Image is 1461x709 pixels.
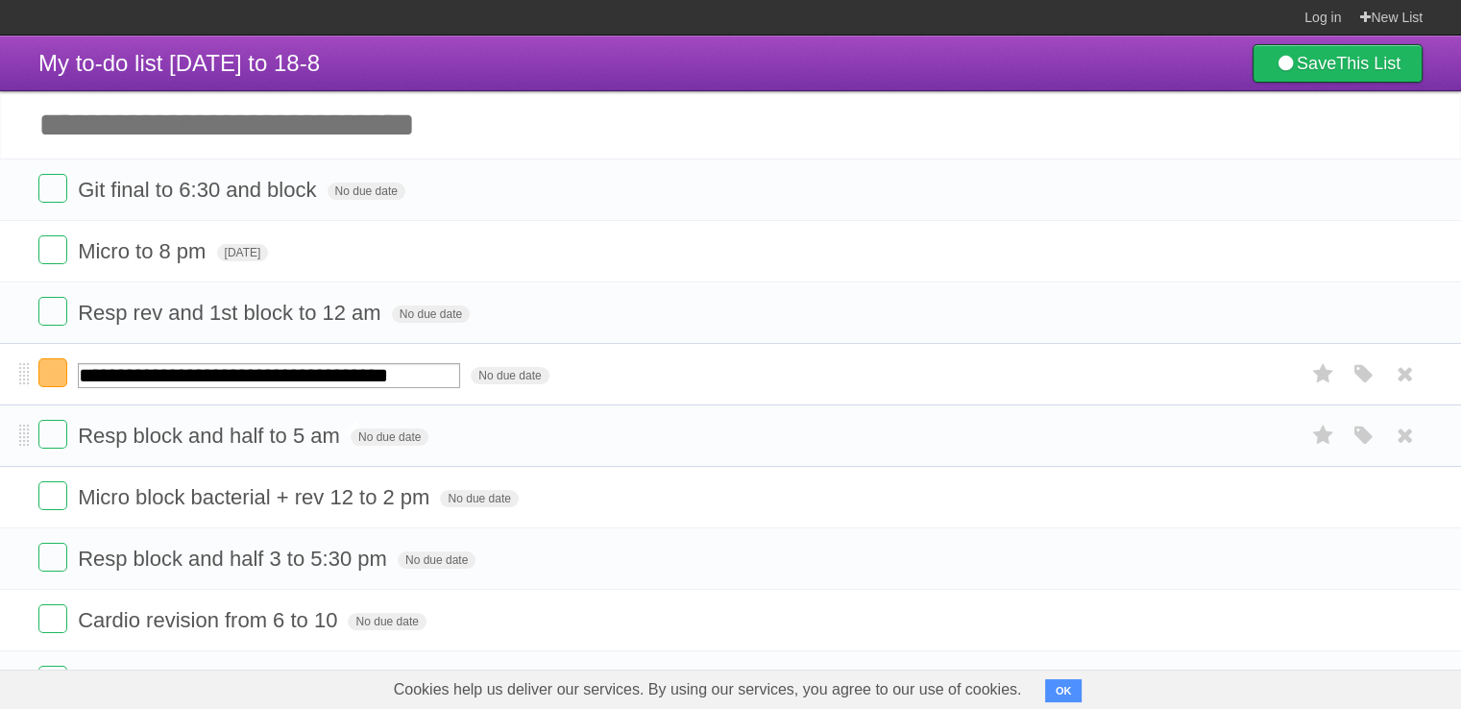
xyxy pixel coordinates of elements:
[392,306,470,323] span: No due date
[38,50,320,76] span: My to-do list [DATE] to 18-8
[1305,358,1342,390] label: Star task
[1336,54,1400,73] b: This List
[38,481,67,510] label: Done
[440,490,518,507] span: No due date
[38,666,67,695] label: Done
[328,183,405,200] span: No due date
[1253,44,1423,83] a: SaveThis List
[78,424,345,448] span: Resp block and half to 5 am
[38,297,67,326] label: Done
[375,671,1041,709] span: Cookies help us deliver our services. By using our services, you agree to our use of cookies.
[78,608,342,632] span: Cardio revision from 6 to 10
[217,244,269,261] span: [DATE]
[78,178,321,202] span: Git final to 6:30 and block
[351,428,428,446] span: No due date
[1305,420,1342,452] label: Star task
[398,551,475,569] span: No due date
[38,543,67,572] label: Done
[348,613,426,630] span: No due date
[1045,679,1083,702] button: OK
[38,174,67,203] label: Done
[471,367,548,384] span: No due date
[38,420,67,449] label: Done
[38,358,67,387] label: Done
[78,301,386,325] span: Resp rev and 1st block to 12 am
[78,485,434,509] span: Micro block bacterial + rev 12 to 2 pm
[38,235,67,264] label: Done
[38,604,67,633] label: Done
[78,547,392,571] span: Resp block and half 3 to 5:30 pm
[78,239,210,263] span: Micro to 8 pm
